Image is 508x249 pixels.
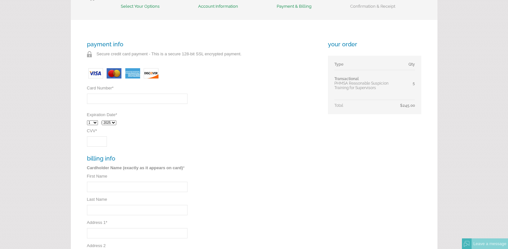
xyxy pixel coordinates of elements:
img: card-mastercard.jpg [105,67,123,80]
span: $245.00 [400,103,415,108]
label: First Name [87,174,108,179]
div: Leave a message [472,238,508,249]
strong: Cardholder Name (exactly as it appears on card) [87,165,183,170]
td: Type [334,62,400,70]
span: Transactional [334,77,359,81]
label: Card Number [87,86,114,90]
p: Secure credit card payment - This is a secure 128-bit SSL encrypted payment. [87,48,319,60]
label: CVV [87,128,97,133]
td: PHMSA Reasonable Suspicion Training for Supervisors [334,70,400,100]
h3: your order [328,41,421,48]
td: 5 [400,70,415,100]
label: Address 2 [87,243,106,248]
h3: billing info [87,155,319,162]
img: card-amex.jpg [124,67,141,80]
img: card-discover.jpg [142,67,160,80]
h3: payment info [87,41,319,48]
img: card-visa.jpg [87,67,104,80]
img: Offline [464,241,470,247]
td: Qty [400,62,415,70]
label: Last Name [87,197,107,202]
td: Total [334,100,400,108]
div: / [87,117,319,128]
label: Expiration Date [87,112,117,117]
label: Address 1 [87,220,108,225]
